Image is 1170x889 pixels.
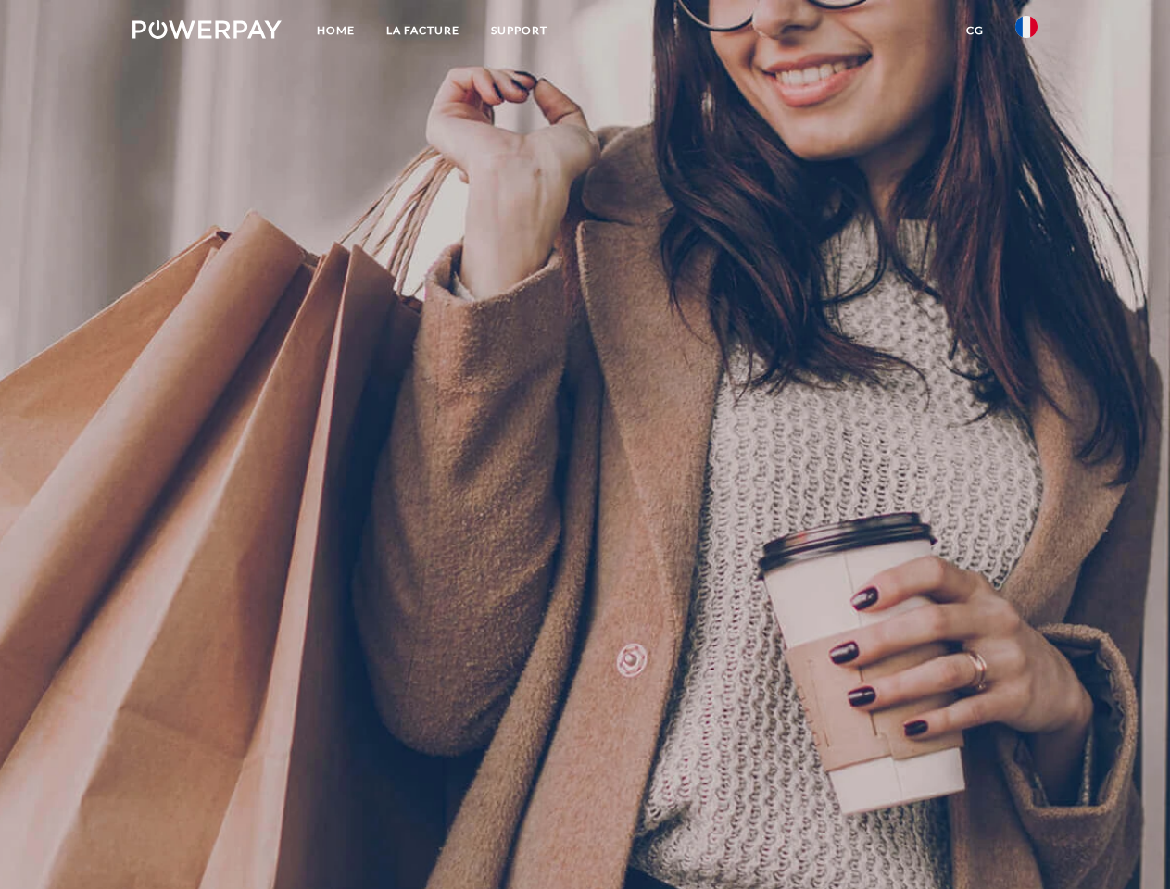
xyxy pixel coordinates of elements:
[301,14,371,47] a: Home
[371,14,475,47] a: LA FACTURE
[132,20,282,39] img: logo-powerpay-white.svg
[475,14,563,47] a: Support
[950,14,1000,47] a: CG
[1015,16,1038,38] img: fr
